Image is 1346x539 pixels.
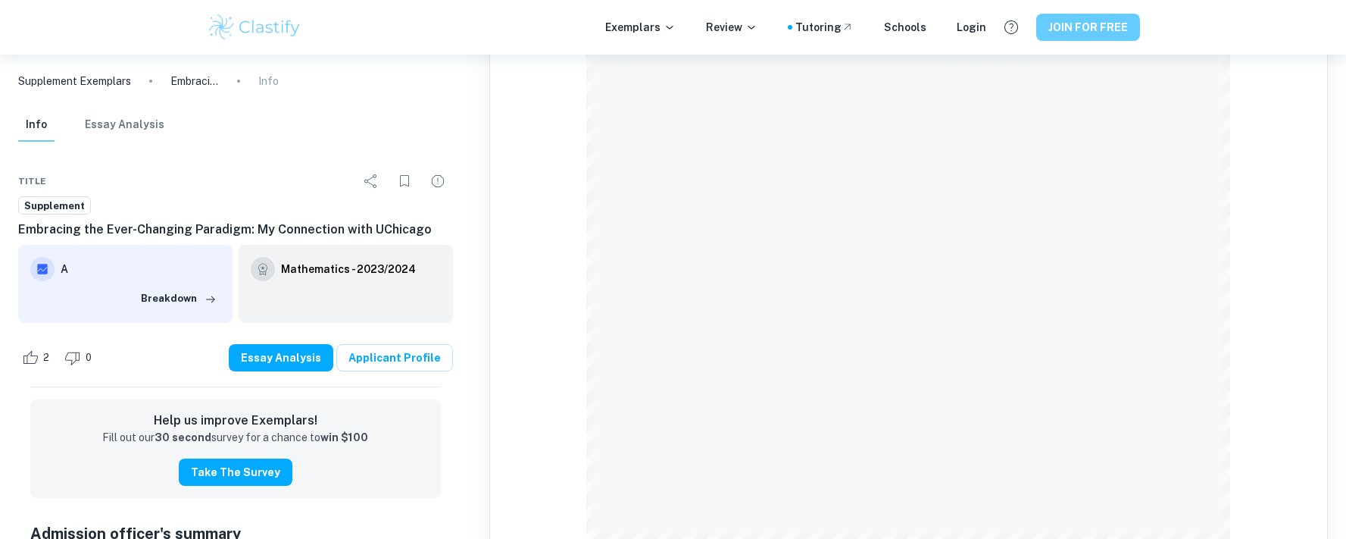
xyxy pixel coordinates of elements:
a: Supplement [18,196,91,215]
button: Essay Analysis [229,344,333,371]
button: Take the Survey [179,459,292,486]
strong: 30 second [155,431,211,443]
div: Report issue [423,166,453,196]
button: Help and Feedback [998,14,1024,40]
p: Info [258,73,279,89]
button: JOIN FOR FREE [1036,14,1140,41]
p: Exemplars [605,19,676,36]
p: Embracing the Ever-Changing Paradigm: My Connection with UChicago [170,73,219,89]
div: Bookmark [389,166,420,196]
p: Review [706,19,757,36]
div: Dislike [61,346,100,370]
p: Fill out our survey for a chance to [102,430,368,447]
button: Breakdown [137,287,220,310]
a: Login [957,19,986,36]
a: Schools [884,19,926,36]
h6: Mathematics - 2023/2024 [281,261,416,277]
img: Clastify logo [207,12,303,42]
span: 2 [35,350,58,365]
div: Share [356,166,386,196]
span: Supplement [19,199,90,214]
a: Supplement Exemplars [18,73,131,89]
strong: win $100 [320,431,368,443]
h6: A [61,261,220,277]
button: Info [18,108,55,142]
div: Like [18,346,58,370]
a: Tutoring [795,19,854,36]
h6: Help us improve Exemplars! [42,412,429,430]
span: 0 [77,350,100,365]
a: Applicant Profile [336,344,453,371]
span: Title [18,174,46,188]
a: Mathematics - 2023/2024 [281,257,416,281]
h6: Embracing the Ever-Changing Paradigm: My Connection with UChicago [18,221,453,239]
button: Essay Analysis [85,108,164,142]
